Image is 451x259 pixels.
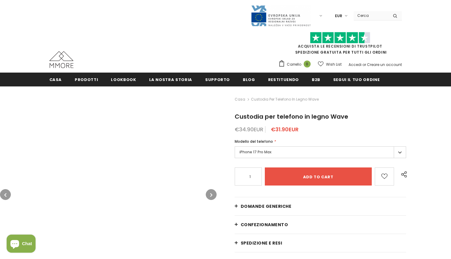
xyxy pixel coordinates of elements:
a: Accedi [349,62,362,67]
a: supporto [205,73,230,86]
span: Segui il tuo ordine [333,77,380,83]
a: Lookbook [111,73,136,86]
img: Casi MMORE [49,51,74,68]
a: Creare un account [367,62,402,67]
a: La nostra storia [149,73,192,86]
span: €34.90EUR [235,126,263,133]
inbox-online-store-chat: Shopify online store chat [5,235,37,254]
span: Modello del telefono [235,139,273,144]
span: Prodotti [75,77,98,83]
span: La nostra storia [149,77,192,83]
a: Javni Razpis [251,13,311,18]
span: Custodia per telefono in legno Wave [251,96,319,103]
a: Domande generiche [235,197,406,215]
span: CONFEZIONAMENTO [241,222,288,228]
input: Search Site [354,11,388,20]
input: Add to cart [265,167,372,186]
span: 0 [304,61,311,67]
span: Domande generiche [241,203,292,209]
span: EUR [335,13,342,19]
a: Casa [49,73,62,86]
a: CONFEZIONAMENTO [235,216,406,234]
span: Wish List [326,61,342,67]
span: or [362,62,366,67]
a: Blog [243,73,255,86]
a: Prodotti [75,73,98,86]
span: Casa [49,77,62,83]
img: Fidati di Pilot Stars [310,32,370,44]
a: Casa [235,96,245,103]
a: Wish List [318,59,342,70]
label: iPhone 17 Pro Max [235,146,406,158]
a: Acquista le recensioni di TrustPilot [298,44,382,49]
a: Segui il tuo ordine [333,73,380,86]
span: €31.90EUR [271,126,299,133]
span: SPEDIZIONE GRATUITA PER TUTTI GLI ORDINI [278,35,402,55]
span: Blog [243,77,255,83]
a: Carrello 0 [278,60,314,69]
span: Custodia per telefono in legno Wave [235,112,348,121]
span: Carrello [287,61,301,67]
span: Lookbook [111,77,136,83]
span: Spedizione e resi [241,240,282,246]
span: supporto [205,77,230,83]
span: B2B [312,77,320,83]
img: Javni Razpis [251,5,311,27]
span: Restituendo [268,77,299,83]
a: B2B [312,73,320,86]
a: Restituendo [268,73,299,86]
a: Spedizione e resi [235,234,406,252]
